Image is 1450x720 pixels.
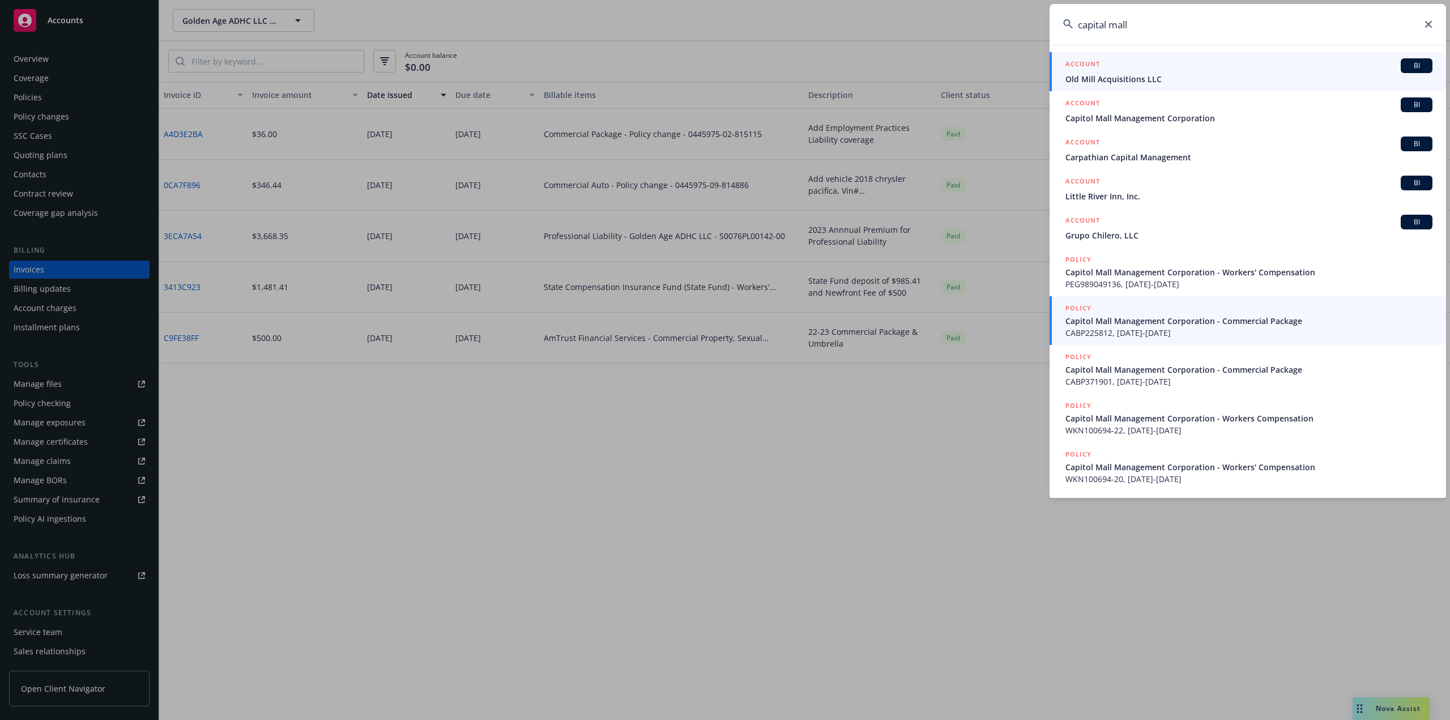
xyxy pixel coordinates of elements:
a: POLICYCapitol Mall Management Corporation - Workers CompensationWKN100694-22, [DATE]-[DATE] [1050,394,1446,442]
span: BI [1405,139,1428,149]
input: Search... [1050,4,1446,45]
a: POLICYCapitol Mall Management Corporation - Workers' CompensationPEG989049136, [DATE]-[DATE] [1050,248,1446,296]
span: Capitol Mall Management Corporation - Commercial Package [1065,364,1432,376]
span: BI [1405,178,1428,188]
span: CABP225812, [DATE]-[DATE] [1065,327,1432,339]
h5: POLICY [1065,400,1091,411]
a: ACCOUNTBIOld Mill Acquisitions LLC [1050,52,1446,91]
a: POLICYCapitol Mall Management Corporation - Commercial PackageCABP225812, [DATE]-[DATE] [1050,296,1446,345]
span: BI [1405,100,1428,110]
span: Capitol Mall Management Corporation [1065,112,1432,124]
span: CABP371901, [DATE]-[DATE] [1065,376,1432,387]
span: Grupo Chilero, LLC [1065,229,1432,241]
h5: POLICY [1065,254,1091,265]
span: Old Mill Acquisitions LLC [1065,73,1432,85]
h5: ACCOUNT [1065,97,1100,111]
span: Capitol Mall Management Corporation - Workers' Compensation [1065,461,1432,473]
span: WKN100694-22, [DATE]-[DATE] [1065,424,1432,436]
span: Carpathian Capital Management [1065,151,1432,163]
span: Capitol Mall Management Corporation - Workers' Compensation [1065,266,1432,278]
h5: ACCOUNT [1065,58,1100,72]
a: ACCOUNTBICarpathian Capital Management [1050,130,1446,169]
span: Capitol Mall Management Corporation - Commercial Package [1065,315,1432,327]
a: ACCOUNTBILittle River Inn, Inc. [1050,169,1446,208]
a: POLICYCapitol Mall Management Corporation - Workers' CompensationWKN100694-20, [DATE]-[DATE] [1050,442,1446,491]
span: BI [1405,61,1428,71]
a: POLICYCapitol Mall Management Corporation - Commercial PackageCABP371901, [DATE]-[DATE] [1050,345,1446,394]
span: WKN100694-20, [DATE]-[DATE] [1065,473,1432,485]
a: ACCOUNTBIGrupo Chilero, LLC [1050,208,1446,248]
h5: POLICY [1065,303,1091,314]
h5: ACCOUNT [1065,215,1100,228]
span: PEG989049136, [DATE]-[DATE] [1065,278,1432,290]
span: BI [1405,217,1428,227]
a: ACCOUNTBICapitol Mall Management Corporation [1050,91,1446,130]
span: Capitol Mall Management Corporation - Workers Compensation [1065,412,1432,424]
span: Little River Inn, Inc. [1065,190,1432,202]
h5: POLICY [1065,449,1091,460]
h5: POLICY [1065,351,1091,363]
h5: ACCOUNT [1065,176,1100,189]
h5: ACCOUNT [1065,137,1100,150]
